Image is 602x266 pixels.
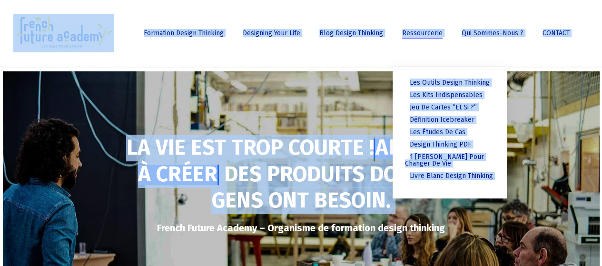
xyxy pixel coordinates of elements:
a: Designing Your Life [238,30,305,37]
span: Ressourcerie [402,29,443,37]
a: Qui sommes-nous ? [457,30,528,37]
strong: LA VIE EST TROP COURTE ! [126,135,374,160]
a: Ressourcerie [397,30,447,37]
span: 1 [PERSON_NAME] pour changer de vie [405,153,484,167]
span: Livre Blanc Design Thinking [410,172,493,180]
span: Design thinking PDF [410,140,471,148]
a: 1 [PERSON_NAME] pour changer de vie [402,151,497,170]
a: Formation Design Thinking [139,30,228,37]
span: Les outils Design Thinking [410,79,490,87]
span: Les kits indispensables [410,91,483,99]
span: Designing Your Life [243,29,300,37]
a: Design thinking PDF [402,138,497,151]
span: Formation Design Thinking [144,29,224,37]
img: French Future Academy [13,14,114,52]
span: Définition Icebreaker [410,116,474,124]
a: Les études de cas [402,126,497,138]
a: Livre Blanc Design Thinking [402,170,497,189]
a: CONTACT [538,30,574,37]
a: Définition Icebreaker [402,114,497,126]
a: Blog Design Thinking [315,30,388,37]
span: CONTACT [543,29,570,37]
span: APPRENEZ À CRÉER [138,135,476,187]
span: Qui sommes-nous ? [462,29,523,37]
a: Les kits indispensables [402,89,497,101]
span: Les études de cas [410,128,465,136]
a: Les outils Design Thinking [402,77,497,89]
span: Jeu de cartes “Et si ?” [410,103,477,111]
strong: DES PRODUITS DONT LES GENS ONT BESOIN. [211,161,464,214]
span: Blog Design Thinking [319,29,383,37]
a: Jeu de cartes “Et si ?” [402,101,497,114]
